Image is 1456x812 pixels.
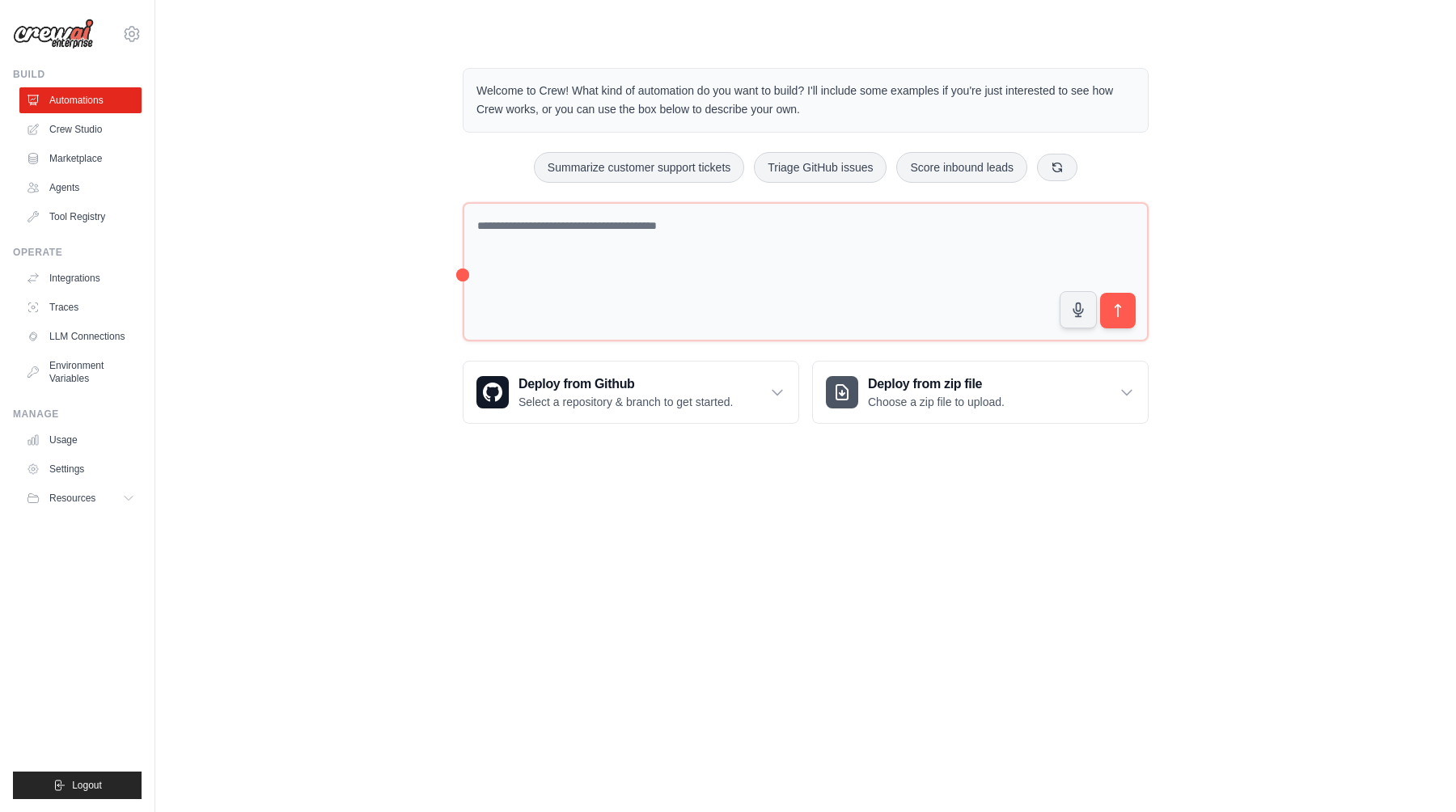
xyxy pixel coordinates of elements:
[19,87,142,113] a: Automations
[534,152,744,183] button: Summarize customer support tickets
[19,427,142,453] a: Usage
[19,353,142,391] a: Environment Variables
[49,492,95,505] span: Resources
[72,779,102,792] span: Logout
[13,19,94,49] img: Logo
[19,456,142,482] a: Settings
[19,324,142,349] a: LLM Connections
[518,374,733,394] h3: Deploy from Github
[13,246,142,259] div: Operate
[19,485,142,511] button: Resources
[19,294,142,320] a: Traces
[13,772,142,799] button: Logout
[754,152,887,183] button: Triage GitHub issues
[19,265,142,291] a: Integrations
[13,68,142,81] div: Build
[868,394,1005,410] p: Choose a zip file to upload.
[19,175,142,201] a: Agents
[476,82,1135,119] p: Welcome to Crew! What kind of automation do you want to build? I'll include some examples if you'...
[896,152,1027,183] button: Score inbound leads
[13,408,142,421] div: Manage
[19,116,142,142] a: Crew Studio
[19,204,142,230] a: Tool Registry
[19,146,142,171] a: Marketplace
[518,394,733,410] p: Select a repository & branch to get started.
[868,374,1005,394] h3: Deploy from zip file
